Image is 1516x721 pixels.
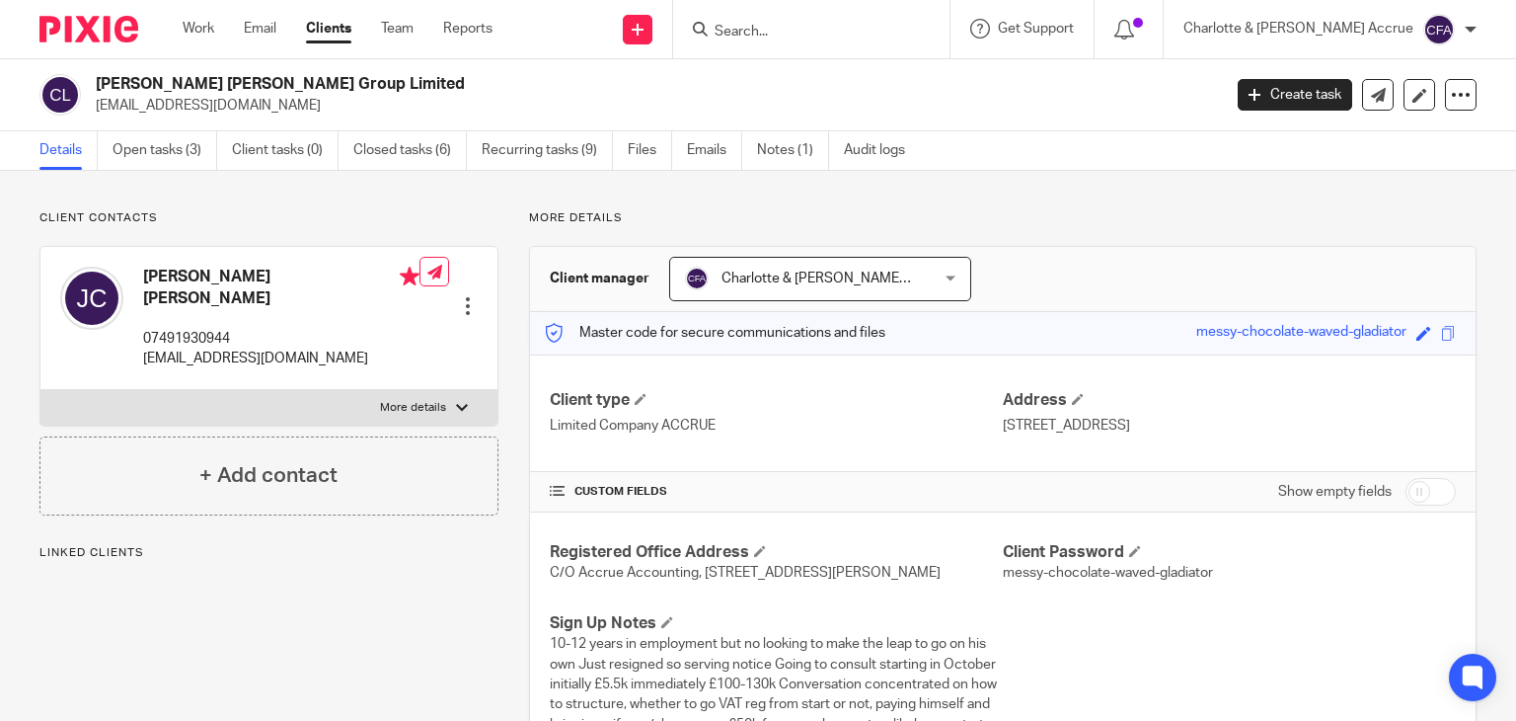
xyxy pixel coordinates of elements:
[39,210,498,226] p: Client contacts
[1003,542,1456,563] h4: Client Password
[1196,322,1406,345] div: messy-chocolate-waved-gladiator
[96,74,986,95] h2: [PERSON_NAME] [PERSON_NAME] Group Limited
[550,566,941,580] span: C/O Accrue Accounting, [STREET_ADDRESS][PERSON_NAME]
[628,131,672,170] a: Files
[443,19,493,39] a: Reports
[550,613,1003,634] h4: Sign Up Notes
[143,349,419,368] p: [EMAIL_ADDRESS][DOMAIN_NAME]
[529,210,1477,226] p: More details
[721,272,951,285] span: Charlotte & [PERSON_NAME] Accrue
[1183,19,1413,39] p: Charlotte & [PERSON_NAME] Accrue
[545,323,885,343] p: Master code for secure communications and files
[96,96,1208,116] p: [EMAIL_ADDRESS][DOMAIN_NAME]
[1278,482,1392,502] label: Show empty fields
[550,484,1003,500] h4: CUSTOM FIELDS
[550,390,1003,411] h4: Client type
[1003,416,1456,436] p: [STREET_ADDRESS]
[143,267,419,309] h4: [PERSON_NAME] [PERSON_NAME]
[1423,14,1455,45] img: svg%3E
[713,24,890,41] input: Search
[1003,566,1213,580] span: messy-chocolate-waved-gladiator
[143,329,419,349] p: 07491930944
[306,19,351,39] a: Clients
[685,267,709,290] img: svg%3E
[844,131,920,170] a: Audit logs
[381,19,414,39] a: Team
[39,545,498,561] p: Linked clients
[687,131,742,170] a: Emails
[113,131,217,170] a: Open tasks (3)
[232,131,339,170] a: Client tasks (0)
[244,19,276,39] a: Email
[757,131,829,170] a: Notes (1)
[998,22,1074,36] span: Get Support
[199,460,338,491] h4: + Add contact
[550,269,649,288] h3: Client manager
[1003,390,1456,411] h4: Address
[380,400,446,416] p: More details
[60,267,123,330] img: svg%3E
[550,416,1003,436] p: Limited Company ACCRUE
[183,19,214,39] a: Work
[550,542,1003,563] h4: Registered Office Address
[39,131,98,170] a: Details
[39,74,81,116] img: svg%3E
[1238,79,1352,111] a: Create task
[39,16,138,42] img: Pixie
[482,131,613,170] a: Recurring tasks (9)
[353,131,467,170] a: Closed tasks (6)
[400,267,419,286] i: Primary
